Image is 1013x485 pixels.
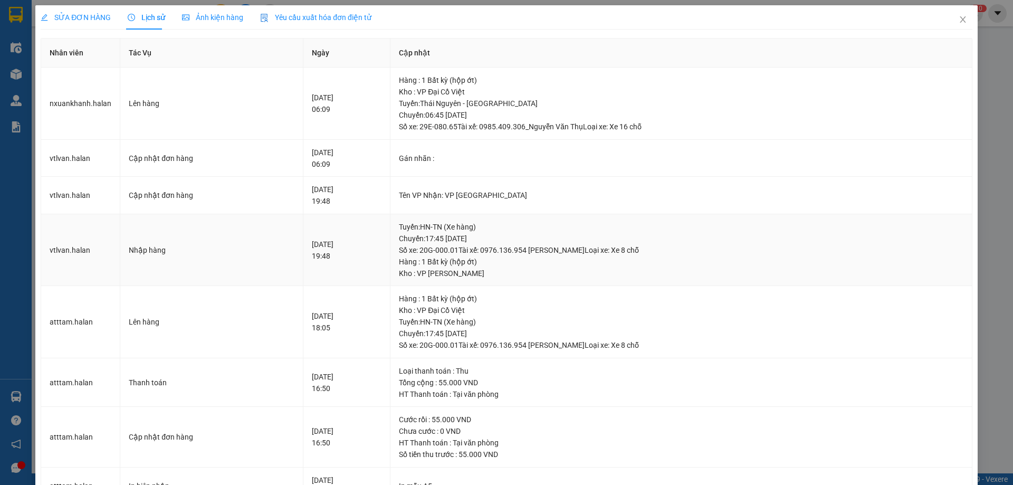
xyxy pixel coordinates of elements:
th: Cập nhật [390,39,972,68]
div: [DATE] 16:50 [312,371,382,394]
div: [DATE] 16:50 [312,425,382,449]
div: Chưa cước : 0 VND [399,425,963,437]
div: Cước rồi : 55.000 VND [399,414,963,425]
td: nxuankhanh.halan [41,68,120,140]
th: Ngày [303,39,391,68]
div: HT Thanh toán : Tại văn phòng [399,388,963,400]
div: Hàng : 1 Bất kỳ (hộp ớt) [399,74,963,86]
div: Tuyến : HN-TN (Xe hàng) Chuyến: 17:45 [DATE] Số xe: 20G-000.01 Tài xế: 0976.136.954 [PERSON_NAME]... [399,316,963,351]
img: icon [260,14,269,22]
span: Ảnh kiện hàng [182,13,243,22]
div: [DATE] 06:09 [312,92,382,115]
span: close [959,15,967,24]
div: Lên hàng [129,316,294,328]
div: [DATE] 06:09 [312,147,382,170]
td: vtlvan.halan [41,177,120,214]
div: Loại thanh toán : Thu [399,365,963,377]
div: Gán nhãn : [399,153,963,164]
div: Tổng cộng : 55.000 VND [399,377,963,388]
b: GỬI : VP [GEOGRAPHIC_DATA] [13,72,157,107]
img: logo.jpg [13,13,92,66]
div: Tên VP Nhận: VP [GEOGRAPHIC_DATA] [399,189,963,201]
div: Thanh toán [129,377,294,388]
div: Tuyến : Thái Nguyên - [GEOGRAPHIC_DATA] Chuyến: 06:45 [DATE] Số xe: 29E-080.65 Tài xế: 0985.409.3... [399,98,963,132]
div: Hàng : 1 Bất kỳ (hộp ớt) [399,256,963,268]
span: SỬA ĐƠN HÀNG [41,13,111,22]
div: [DATE] 19:48 [312,239,382,262]
div: Kho : VP [PERSON_NAME] [399,268,963,279]
span: Lịch sử [128,13,165,22]
div: Hàng : 1 Bất kỳ (hộp ớt) [399,293,963,305]
button: Close [948,5,978,35]
div: HT Thanh toán : Tại văn phòng [399,437,963,449]
div: Lên hàng [129,98,294,109]
div: Kho : VP Đại Cồ Việt [399,305,963,316]
div: Kho : VP Đại Cồ Việt [399,86,963,98]
li: 271 - [PERSON_NAME] - [GEOGRAPHIC_DATA] - [GEOGRAPHIC_DATA] [99,26,441,39]
div: Tuyến : HN-TN (Xe hàng) Chuyến: 17:45 [DATE] Số xe: 20G-000.01 Tài xế: 0976.136.954 [PERSON_NAME]... [399,221,963,256]
span: clock-circle [128,14,135,21]
div: Số tiền thu trước : 55.000 VND [399,449,963,460]
span: edit [41,14,48,21]
td: atttam.halan [41,407,120,468]
div: Cập nhật đơn hàng [129,189,294,201]
span: Yêu cầu xuất hóa đơn điện tử [260,13,371,22]
div: [DATE] 18:05 [312,310,382,334]
td: vtlvan.halan [41,140,120,177]
div: Cập nhật đơn hàng [129,153,294,164]
th: Tác Vụ [120,39,303,68]
td: atttam.halan [41,358,120,407]
div: Cập nhật đơn hàng [129,431,294,443]
td: vtlvan.halan [41,214,120,287]
span: picture [182,14,189,21]
td: atttam.halan [41,286,120,358]
div: [DATE] 19:48 [312,184,382,207]
div: Nhập hàng [129,244,294,256]
th: Nhân viên [41,39,120,68]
